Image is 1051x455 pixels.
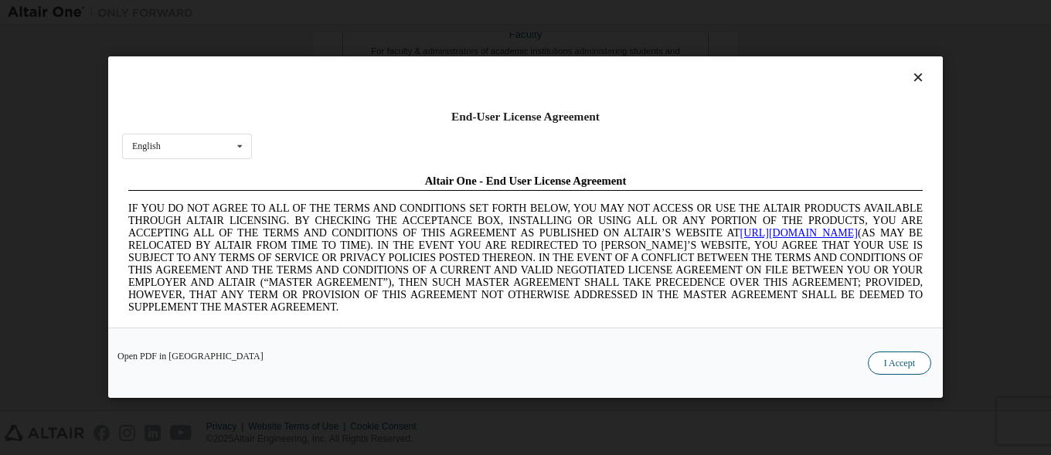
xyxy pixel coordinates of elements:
[618,59,736,70] a: [URL][DOMAIN_NAME]
[6,34,801,144] span: IF YOU DO NOT AGREE TO ALL OF THE TERMS AND CONDITIONS SET FORTH BELOW, YOU MAY NOT ACCESS OR USE...
[303,6,505,19] span: Altair One - End User License Agreement
[132,142,161,151] div: English
[6,158,801,268] span: Lore Ipsumd Sit Ame Cons Adipisc Elitseddo (“Eiusmodte”) in utlabor Etdolo Magnaaliqua Eni. (“Adm...
[868,352,931,375] button: I Accept
[117,352,264,362] a: Open PDF in [GEOGRAPHIC_DATA]
[122,109,929,124] div: End-User License Agreement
